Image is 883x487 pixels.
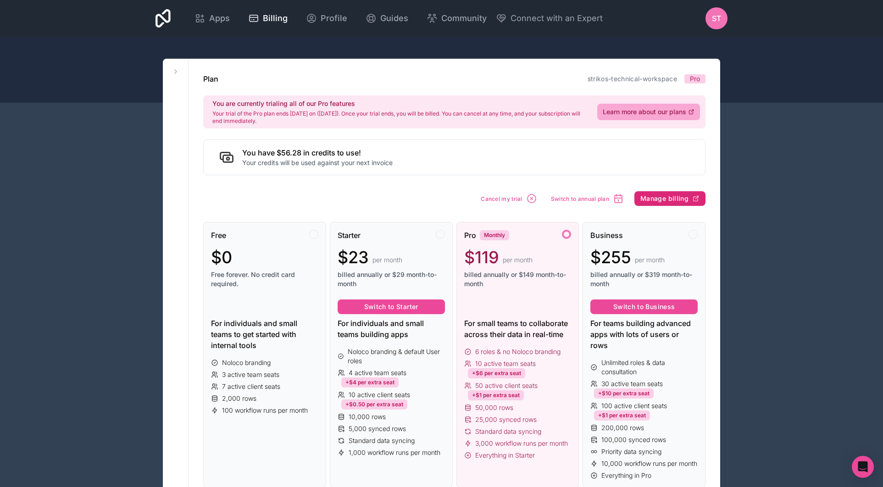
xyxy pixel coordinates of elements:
[468,390,524,400] div: +$1 per extra seat
[211,318,318,351] div: For individuals and small teams to get started with internal tools
[321,12,347,25] span: Profile
[590,318,698,351] div: For teams building advanced apps with lots of users or rows
[338,248,369,266] span: $23
[712,13,721,24] span: ST
[588,75,677,83] a: strikos-technical-workspace
[242,158,393,167] p: Your credits will be used against your next invoice
[590,270,698,288] span: billed annually or $319 month-to-month
[590,230,623,241] span: Business
[349,448,440,457] span: 1,000 workflow runs per month
[601,471,651,480] span: Everything in Pro
[211,270,318,288] span: Free forever. No credit card required.
[511,12,603,25] span: Connect with an Expert
[503,255,533,265] span: per month
[481,195,522,202] span: Cancel my trial
[464,230,476,241] span: Pro
[601,379,663,388] span: 30 active team seats
[634,191,705,206] button: Manage billing
[475,347,561,356] span: 6 roles & no Noloco branding
[590,248,631,266] span: $255
[263,12,288,25] span: Billing
[852,456,874,478] div: Open Intercom Messenger
[419,8,494,28] a: Community
[358,8,416,28] a: Guides
[203,73,218,84] h1: Plan
[601,423,644,432] span: 200,000 rows
[601,435,666,444] span: 100,000 synced rows
[222,382,280,391] span: 7 active client seats
[601,459,697,468] span: 10,000 workflow runs per month
[242,147,393,158] h2: You have $56.28 in credits to use!
[478,190,540,207] button: Cancel my trial
[441,12,487,25] span: Community
[635,255,665,265] span: per month
[348,347,444,365] span: Noloco branding & default User roles
[222,406,308,415] span: 100 workflow runs per month
[464,270,572,288] span: billed annually or $149 month-to-month
[601,401,667,410] span: 100 active client seats
[341,377,399,387] div: +$4 per extra seat
[594,410,650,421] div: +$1 per extra seat
[475,427,541,436] span: Standard data syncing
[349,368,406,377] span: 4 active team seats
[640,194,689,203] span: Manage billing
[601,447,661,456] span: Priority data syncing
[380,12,408,25] span: Guides
[299,8,355,28] a: Profile
[464,318,572,340] div: For small teams to collaborate across their data in real-time
[690,74,700,83] span: Pro
[603,107,686,116] span: Learn more about our plans
[211,248,232,266] span: $0
[222,370,279,379] span: 3 active team seats
[212,110,586,125] p: Your trial of the Pro plan ends [DATE] on ([DATE]). Once your trial ends, you will be billed. You...
[475,359,536,368] span: 10 active team seats
[338,230,361,241] span: Starter
[551,195,609,202] span: Switch to annual plan
[372,255,402,265] span: per month
[468,368,525,378] div: +$6 per extra seat
[590,299,698,314] button: Switch to Business
[480,230,509,240] div: Monthly
[211,230,226,241] span: Free
[349,436,415,445] span: Standard data syncing
[349,412,386,421] span: 10,000 rows
[464,248,499,266] span: $119
[241,8,295,28] a: Billing
[475,381,538,390] span: 50 active client seats
[338,270,445,288] span: billed annually or $29 month-to-month
[338,318,445,340] div: For individuals and small teams building apps
[475,403,513,412] span: 50,000 rows
[597,104,700,120] a: Learn more about our plans
[187,8,237,28] a: Apps
[209,12,230,25] span: Apps
[548,190,627,207] button: Switch to annual plan
[601,358,698,376] span: Unlimited roles & data consultation
[594,388,654,398] div: +$10 per extra seat
[475,415,537,424] span: 25,000 synced rows
[475,451,535,460] span: Everything in Starter
[496,12,603,25] button: Connect with an Expert
[212,99,586,108] h2: You are currently trialing all of our Pro features
[475,439,568,448] span: 3,000 workflow runs per month
[338,299,445,314] button: Switch to Starter
[349,390,410,399] span: 10 active client seats
[222,394,256,403] span: 2,000 rows
[349,424,406,433] span: 5,000 synced rows
[341,399,407,410] div: +$0.50 per extra seat
[222,358,271,367] span: Noloco branding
